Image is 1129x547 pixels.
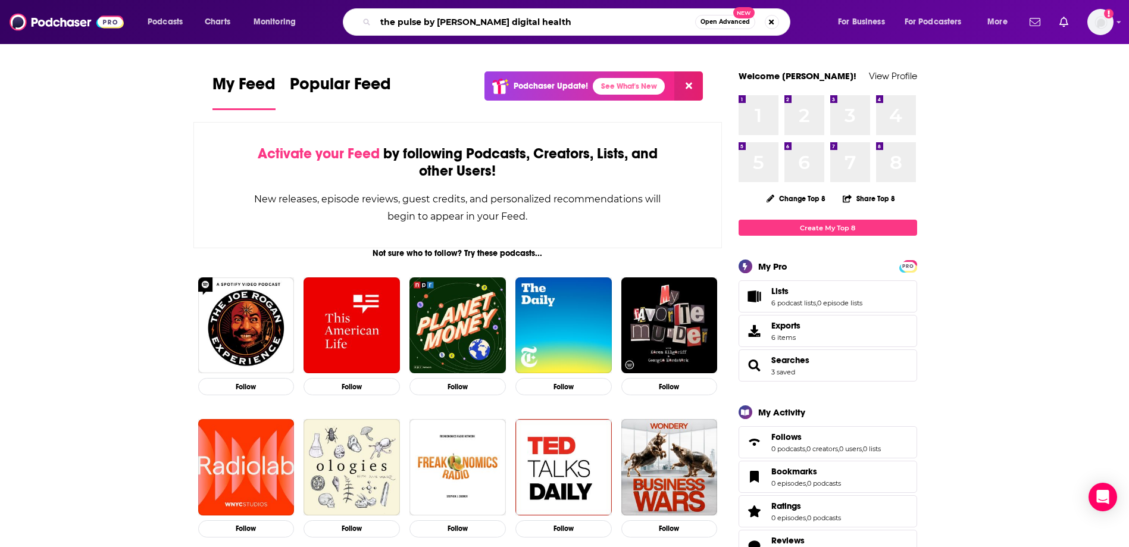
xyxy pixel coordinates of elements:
[1087,9,1114,35] button: Show profile menu
[514,81,588,91] p: Podchaser Update!
[743,323,767,339] span: Exports
[771,501,801,511] span: Ratings
[771,466,817,477] span: Bookmarks
[830,12,900,32] button: open menu
[254,14,296,30] span: Monitoring
[807,479,841,487] a: 0 podcasts
[205,14,230,30] span: Charts
[758,407,805,418] div: My Activity
[838,14,885,30] span: For Business
[212,74,276,101] span: My Feed
[771,501,841,511] a: Ratings
[515,277,612,374] img: The Daily
[733,7,755,18] span: New
[254,190,662,225] div: New releases, episode reviews, guest credits, and personalized recommendations will begin to appe...
[621,520,718,537] button: Follow
[304,520,400,537] button: Follow
[304,419,400,515] img: Ologies with Alie Ward
[863,445,881,453] a: 0 lists
[621,419,718,515] img: Business Wars
[743,357,767,374] a: Searches
[198,520,295,537] button: Follow
[354,8,802,36] div: Search podcasts, credits, & more...
[817,299,862,307] a: 0 episode lists
[258,145,380,162] span: Activate your Feed
[304,378,400,395] button: Follow
[739,70,856,82] a: Welcome [PERSON_NAME]!
[739,220,917,236] a: Create My Top 8
[148,14,183,30] span: Podcasts
[987,14,1008,30] span: More
[771,445,805,453] a: 0 podcasts
[290,74,391,101] span: Popular Feed
[771,333,800,342] span: 6 items
[905,14,962,30] span: For Podcasters
[758,261,787,272] div: My Pro
[771,479,806,487] a: 0 episodes
[771,466,841,477] a: Bookmarks
[897,12,979,32] button: open menu
[842,187,896,210] button: Share Top 8
[771,432,802,442] span: Follows
[979,12,1022,32] button: open menu
[304,277,400,374] img: This American Life
[1087,9,1114,35] img: User Profile
[901,261,915,270] a: PRO
[245,12,311,32] button: open menu
[10,11,124,33] img: Podchaser - Follow, Share and Rate Podcasts
[1089,483,1117,511] div: Open Intercom Messenger
[700,19,750,25] span: Open Advanced
[198,419,295,515] img: Radiolab
[743,468,767,485] a: Bookmarks
[807,514,841,522] a: 0 podcasts
[621,378,718,395] button: Follow
[869,70,917,82] a: View Profile
[805,445,806,453] span: ,
[1104,9,1114,18] svg: Add a profile image
[198,277,295,374] img: The Joe Rogan Experience
[759,191,833,206] button: Change Top 8
[409,378,506,395] button: Follow
[806,514,807,522] span: ,
[695,15,755,29] button: Open AdvancedNew
[197,12,237,32] a: Charts
[193,248,723,258] div: Not sure who to follow? Try these podcasts...
[771,355,809,365] a: Searches
[376,12,695,32] input: Search podcasts, credits, & more...
[409,419,506,515] img: Freakonomics Radio
[816,299,817,307] span: ,
[739,349,917,382] span: Searches
[254,145,662,180] div: by following Podcasts, Creators, Lists, and other Users!
[806,479,807,487] span: ,
[515,419,612,515] img: TED Talks Daily
[515,378,612,395] button: Follow
[593,78,665,95] a: See What's New
[1087,9,1114,35] span: Logged in as TaftCommunications
[212,74,276,110] a: My Feed
[739,461,917,493] span: Bookmarks
[139,12,198,32] button: open menu
[409,277,506,374] a: Planet Money
[771,535,841,546] a: Reviews
[862,445,863,453] span: ,
[515,520,612,537] button: Follow
[771,514,806,522] a: 0 episodes
[739,315,917,347] a: Exports
[621,277,718,374] img: My Favorite Murder with Karen Kilgariff and Georgia Hardstark
[771,368,795,376] a: 3 saved
[198,378,295,395] button: Follow
[743,503,767,520] a: Ratings
[901,262,915,271] span: PRO
[806,445,838,453] a: 0 creators
[1025,12,1045,32] a: Show notifications dropdown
